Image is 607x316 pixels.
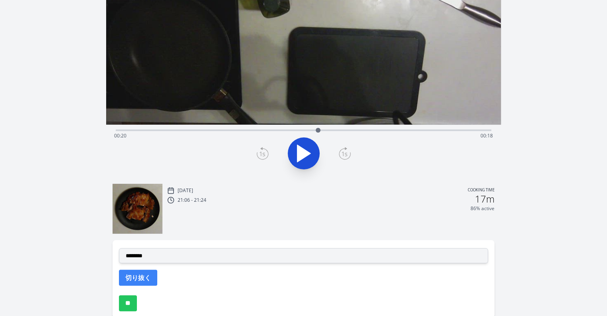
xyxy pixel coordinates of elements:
[119,270,157,286] button: 切り抜く
[178,187,193,194] p: [DATE]
[475,194,494,204] h2: 17m
[113,184,162,234] img: 251008120717_thumb.jpeg
[114,132,127,139] span: 00:20
[178,197,206,203] p: 21:06 - 21:24
[471,205,494,212] p: 86% active
[468,187,494,194] p: Cooking time
[480,132,493,139] span: 00:18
